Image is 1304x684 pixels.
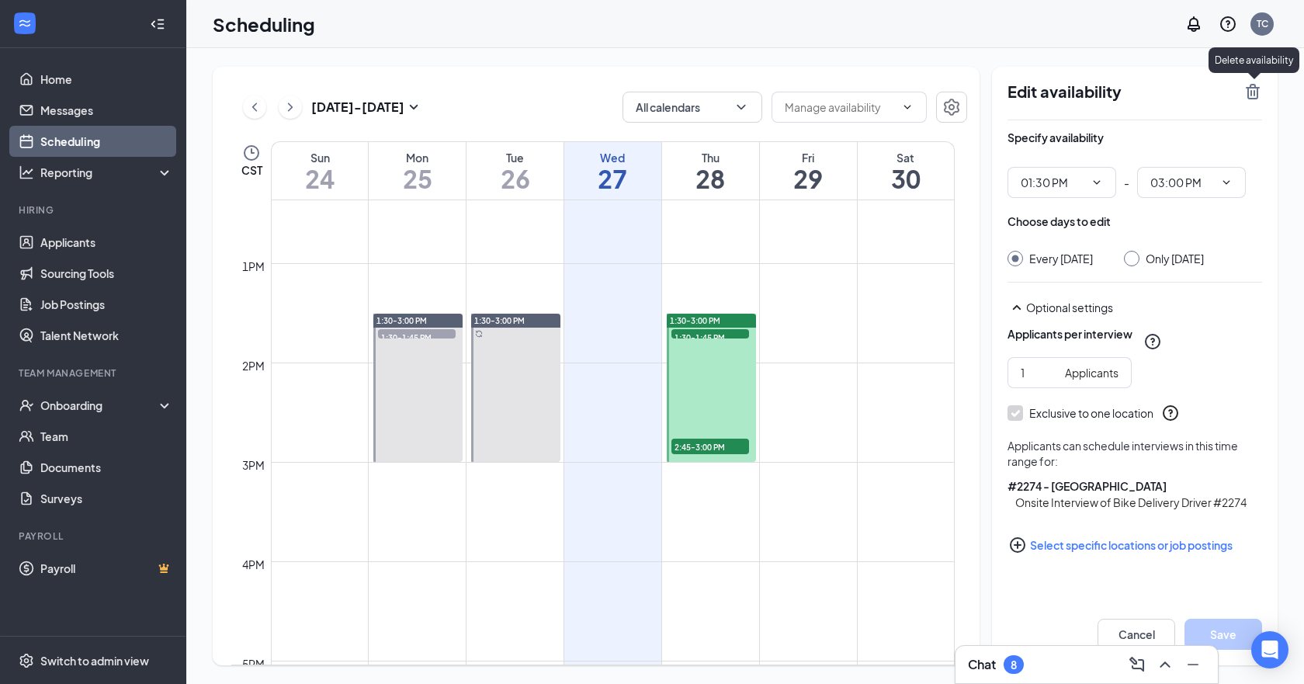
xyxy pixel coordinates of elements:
[1128,655,1146,674] svg: ComposeMessage
[40,320,173,351] a: Talent Network
[40,421,173,452] a: Team
[40,126,173,157] a: Scheduling
[40,165,174,180] div: Reporting
[17,16,33,31] svg: WorkstreamLogo
[564,165,661,192] h1: 27
[1007,529,1262,561] button: Select specific locations or job postingsPlusCircle
[466,142,564,200] a: August 26, 2025
[760,150,857,165] div: Fri
[1029,251,1093,266] div: Every [DATE]
[1153,652,1177,677] button: ChevronUp
[19,529,170,543] div: Payroll
[1007,478,1262,494] div: #2274 - [GEOGRAPHIC_DATA]
[369,142,466,200] a: August 25, 2025
[671,329,749,345] span: 1:30-1:45 PM
[19,165,34,180] svg: Analysis
[662,150,759,165] div: Thu
[1029,405,1153,421] div: Exclusive to one location
[858,165,954,192] h1: 30
[1184,655,1202,674] svg: Minimize
[40,452,173,483] a: Documents
[968,656,996,673] h3: Chat
[247,98,262,116] svg: ChevronLeft
[662,142,759,200] a: August 28, 2025
[1161,404,1180,422] svg: QuestionInfo
[243,95,266,119] button: ChevronLeft
[1098,619,1175,650] button: Cancel
[1007,82,1234,101] h2: Edit availability
[1091,176,1103,189] svg: ChevronDown
[564,142,661,200] a: August 27, 2025
[150,16,165,32] svg: Collapse
[1007,298,1026,317] svg: SmallChevronUp
[19,398,34,413] svg: UserCheck
[1243,82,1262,101] svg: TrashOutline
[1219,15,1237,33] svg: QuestionInfo
[760,165,857,192] h1: 29
[475,330,483,338] svg: Sync
[1184,619,1262,650] button: Save
[40,95,173,126] a: Messages
[942,98,961,116] svg: Settings
[564,150,661,165] div: Wed
[662,165,759,192] h1: 28
[1125,652,1150,677] button: ComposeMessage
[858,150,954,165] div: Sat
[1220,176,1233,189] svg: ChevronDown
[369,150,466,165] div: Mon
[272,142,368,200] a: August 24, 2025
[376,315,427,326] span: 1:30-3:00 PM
[19,653,34,668] svg: Settings
[1181,652,1205,677] button: Minimize
[858,142,954,200] a: August 30, 2025
[40,227,173,258] a: Applicants
[1026,300,1262,315] div: Optional settings
[1257,17,1268,30] div: TC
[1007,298,1262,317] div: Optional settings
[1011,658,1017,672] div: 8
[272,150,368,165] div: Sun
[213,11,315,37] h1: Scheduling
[1007,130,1104,145] div: Specify availability
[466,150,564,165] div: Tue
[623,92,762,123] button: All calendarsChevronDown
[40,653,149,668] div: Switch to admin view
[40,483,173,514] a: Surveys
[279,95,302,119] button: ChevronRight
[19,203,170,217] div: Hiring
[239,655,268,672] div: 5pm
[378,329,456,345] span: 1:30-1:45 PM
[40,289,173,320] a: Job Postings
[901,101,914,113] svg: ChevronDown
[1251,631,1288,668] div: Open Intercom Messenger
[239,258,268,275] div: 1pm
[1146,251,1204,266] div: Only [DATE]
[474,315,525,326] span: 1:30-3:00 PM
[1143,332,1162,351] svg: QuestionInfo
[785,99,895,116] input: Manage availability
[369,165,466,192] h1: 25
[1007,167,1262,198] div: -
[760,142,857,200] a: August 29, 2025
[1007,326,1132,342] div: Applicants per interview
[40,553,173,584] a: PayrollCrown
[1007,214,1111,229] div: Choose days to edit
[1184,15,1203,33] svg: Notifications
[1156,655,1174,674] svg: ChevronUp
[40,398,160,413] div: Onboarding
[241,162,262,178] span: CST
[239,457,268,474] div: 3pm
[466,165,564,192] h1: 26
[239,556,268,573] div: 4pm
[19,366,170,380] div: Team Management
[671,439,749,454] span: 2:45-3:00 PM
[733,99,749,115] svg: ChevronDown
[242,144,261,162] svg: Clock
[936,92,967,123] button: Settings
[272,165,368,192] h1: 24
[40,64,173,95] a: Home
[1007,438,1262,469] div: Applicants can schedule interviews in this time range for:
[311,99,404,116] h3: [DATE] - [DATE]
[1015,494,1262,511] span: Onsite Interview of Bike Delivery Driver #2274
